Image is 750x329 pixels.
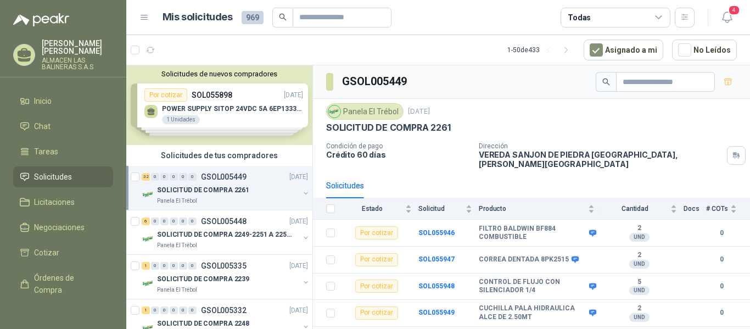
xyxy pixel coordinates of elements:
[342,198,418,220] th: Estado
[160,173,169,181] div: 0
[584,40,663,60] button: Asignado a mi
[629,313,650,322] div: UND
[170,218,178,225] div: 0
[151,306,159,314] div: 0
[142,277,155,290] img: Company Logo
[142,170,310,205] a: 32 0 0 0 0 0 GSOL005449[DATE] Company LogoSOLICITUD DE COMPRA 2261Panela El Trébol
[126,145,312,166] div: Solicitudes de tus compradores
[170,173,178,181] div: 0
[201,262,247,270] p: GSOL005335
[160,306,169,314] div: 0
[13,91,113,111] a: Inicio
[355,253,398,266] div: Por cotizar
[355,280,398,293] div: Por cotizar
[13,217,113,238] a: Negociaciones
[126,65,312,145] div: Solicitudes de nuevos compradoresPor cotizarSOL055898[DATE] POWER SUPPLY SITOP 24VDC 5A 6EP13333B...
[34,196,75,208] span: Licitaciones
[706,254,737,265] b: 0
[629,233,650,242] div: UND
[242,11,264,24] span: 969
[13,166,113,187] a: Solicitudes
[326,180,364,192] div: Solicitudes
[328,105,340,118] img: Company Logo
[34,146,58,158] span: Tareas
[342,205,403,213] span: Estado
[479,142,723,150] p: Dirección
[34,120,51,132] span: Chat
[408,107,430,117] p: [DATE]
[479,255,569,264] b: CORREA DENTADA 8PK2515
[479,278,586,295] b: CONTROL DE FLUJO CON SILENCIADOR 1/4
[672,40,737,60] button: No Leídos
[142,262,150,270] div: 1
[151,218,159,225] div: 0
[157,286,197,294] p: Panela El Trébol
[160,262,169,270] div: 0
[289,216,308,227] p: [DATE]
[629,286,650,295] div: UND
[201,306,247,314] p: GSOL005332
[160,218,169,225] div: 0
[142,173,150,181] div: 32
[279,13,287,21] span: search
[201,218,247,225] p: GSOL005448
[188,262,197,270] div: 0
[289,172,308,182] p: [DATE]
[355,226,398,239] div: Por cotizar
[342,73,408,90] h3: GSOL005449
[142,259,310,294] a: 1 0 0 0 0 0 GSOL005335[DATE] Company LogoSOLICITUD DE COMPRA 2239Panela El Trébol
[13,242,113,263] a: Cotizar
[170,262,178,270] div: 0
[157,230,294,240] p: SOLICITUD DE COMPRA 2249-2251 A 2256-2258 Y 2262
[706,198,750,220] th: # COTs
[157,274,249,285] p: SOLICITUD DE COMPRA 2239
[418,255,455,263] b: SOL055947
[479,150,723,169] p: VEREDA SANJON DE PIEDRA [GEOGRAPHIC_DATA] , [PERSON_NAME][GEOGRAPHIC_DATA]
[355,306,398,320] div: Por cotizar
[706,308,737,318] b: 0
[13,13,69,26] img: Logo peakr
[142,218,150,225] div: 6
[170,306,178,314] div: 0
[289,305,308,316] p: [DATE]
[326,122,451,133] p: SOLICITUD DE COMPRA 2261
[601,224,677,233] b: 2
[13,267,113,300] a: Órdenes de Compra
[34,272,103,296] span: Órdenes de Compra
[418,198,479,220] th: Solicitud
[13,141,113,162] a: Tareas
[34,247,59,259] span: Cotizar
[601,278,677,287] b: 5
[479,304,586,321] b: CUCHILLA PALA HIDRAULICA ALCE DE 2.50MT
[151,262,159,270] div: 0
[684,198,706,220] th: Docs
[479,198,601,220] th: Producto
[601,251,677,260] b: 2
[326,142,470,150] p: Condición de pago
[131,70,308,78] button: Solicitudes de nuevos compradores
[42,40,113,55] p: [PERSON_NAME] [PERSON_NAME]
[188,173,197,181] div: 0
[201,173,247,181] p: GSOL005449
[157,197,197,205] p: Panela El Trébol
[142,306,150,314] div: 1
[151,173,159,181] div: 0
[13,116,113,137] a: Chat
[706,228,737,238] b: 0
[13,192,113,213] a: Licitaciones
[602,78,610,86] span: search
[179,306,187,314] div: 0
[601,304,677,313] b: 2
[418,282,455,290] a: SOL055948
[418,229,455,237] a: SOL055946
[179,262,187,270] div: 0
[507,41,575,59] div: 1 - 50 de 433
[601,198,684,220] th: Cantidad
[34,171,72,183] span: Solicitudes
[629,260,650,269] div: UND
[34,221,85,233] span: Negociaciones
[157,185,249,196] p: SOLICITUD DE COMPRA 2261
[188,218,197,225] div: 0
